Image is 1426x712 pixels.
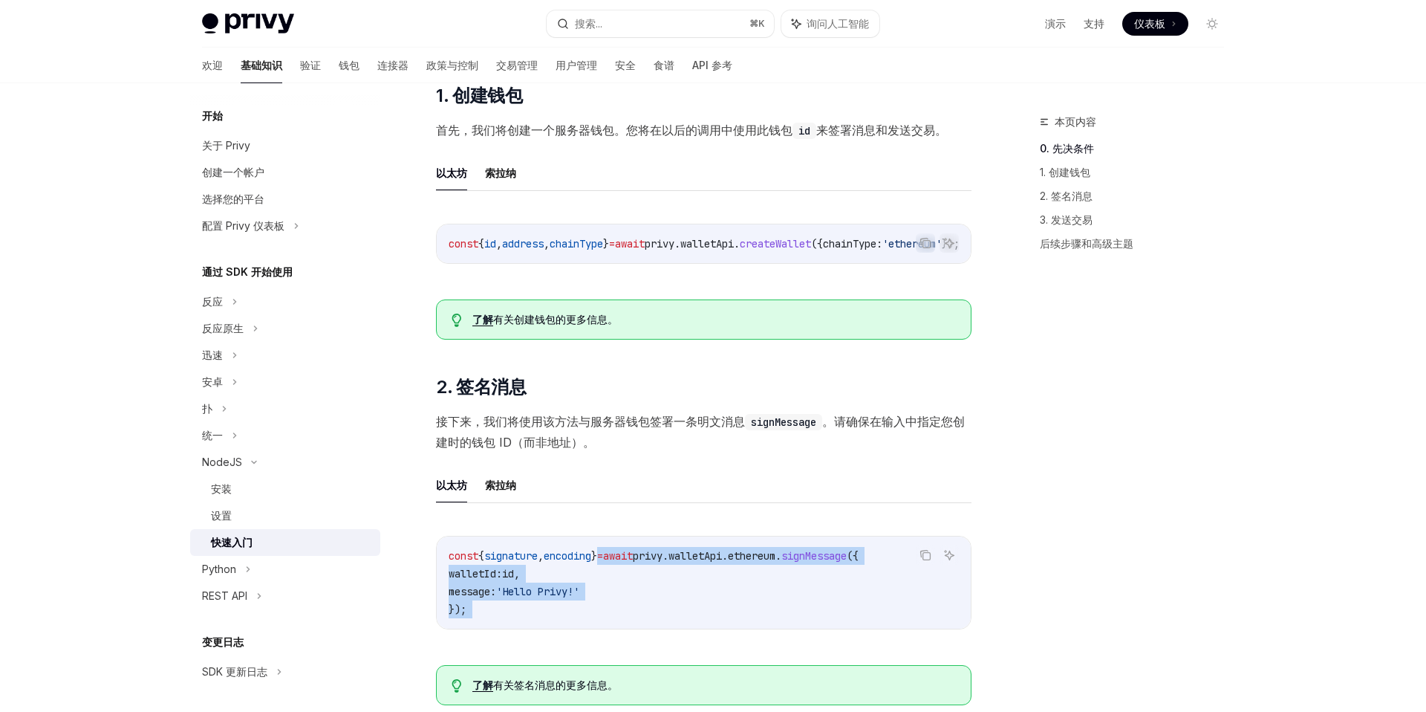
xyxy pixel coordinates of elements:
a: 欢迎 [202,48,223,83]
font: K [758,18,765,29]
a: 创建一个帐户 [190,159,380,186]
button: 以太坊 [436,155,467,190]
font: 来签署消息和发送交易。 [816,123,947,137]
span: } [603,237,609,250]
span: walletApi [668,549,722,563]
span: = [609,237,615,250]
span: const [449,237,478,250]
font: 2. 签名消息 [436,376,526,398]
span: createWallet [740,237,811,250]
font: 支持 [1084,17,1104,30]
a: 交易管理 [496,48,538,83]
font: 反应原生 [202,322,244,334]
font: 安全 [615,59,636,71]
span: { [478,549,484,563]
span: ({ [847,549,859,563]
font: 演示 [1045,17,1066,30]
font: 索拉纳 [485,166,516,179]
button: 询问人工智能 [940,233,959,253]
span: await [603,549,633,563]
span: . [662,549,668,563]
font: 扑 [202,402,212,415]
font: 通过 SDK 开始使用 [202,265,293,278]
span: privy [645,237,674,250]
a: 用户管理 [556,48,597,83]
span: = [597,549,603,563]
span: walletId: [449,567,502,580]
font: 了解 [472,313,493,326]
img: 灯光标志 [202,13,294,34]
button: 索拉纳 [485,155,516,190]
font: 安卓 [202,375,223,388]
span: signMessage [781,549,847,563]
span: , [514,567,520,580]
a: 设置 [190,502,380,529]
a: 验证 [300,48,321,83]
span: 'Hello Privy!' [496,585,579,598]
a: 安全 [615,48,636,83]
span: { [478,237,484,250]
font: 选择您的平台 [202,192,264,205]
font: 快速入门 [211,536,253,548]
button: 以太坊 [436,467,467,502]
font: 了解 [472,679,493,691]
font: 索拉纳 [485,479,516,491]
font: 1. 创建钱包 [1040,166,1090,178]
a: 后续步骤和高级主题 [1040,232,1236,256]
span: privy [633,549,662,563]
span: walletApi [680,237,734,250]
font: 交易管理 [496,59,538,71]
button: 询问人工智能 [940,546,959,565]
font: 3. 发送交易 [1040,213,1093,226]
font: Python [202,563,236,575]
font: 迅速 [202,349,223,361]
a: 0. 先决条件 [1040,137,1236,161]
code: id [792,123,816,139]
font: NodeJS [202,456,242,468]
button: 切换暗模式 [1200,12,1224,36]
span: . [722,549,728,563]
font: 本页内容 [1055,115,1096,128]
span: encoding [544,549,591,563]
a: 了解 [472,679,493,692]
font: 安装 [211,482,232,495]
a: 钱包 [339,48,359,83]
span: id [484,237,496,250]
font: 用户管理 [556,59,597,71]
svg: 提示 [452,314,462,327]
a: 食谱 [654,48,674,83]
font: API 参考 [692,59,732,71]
a: 支持 [1084,16,1104,31]
font: ⌘ [749,18,758,29]
a: 2. 签名消息 [1040,184,1236,208]
font: 接下来，我们将使用该方法与服务器钱包签署一条明文消息 [436,414,745,429]
a: 仪表板 [1122,12,1188,36]
a: 演示 [1045,16,1066,31]
span: , [496,237,502,250]
a: 政策与控制 [426,48,478,83]
span: }); [449,603,466,616]
font: 关于 Privy [202,139,250,152]
font: 配置 Privy 仪表板 [202,219,284,232]
font: 2. 签名消息 [1040,190,1093,202]
span: address [502,237,544,250]
span: , [538,549,544,563]
font: 0. 先决条件 [1040,142,1094,155]
font: 有关创建钱包的更多信息。 [493,313,618,326]
span: . [674,237,680,250]
font: 食谱 [654,59,674,71]
span: . [775,549,781,563]
font: 创建一个帐户 [202,166,264,178]
code: signMessage [745,414,822,430]
span: } [591,549,597,563]
a: 快速入门 [190,529,380,556]
font: 1. 创建钱包 [436,85,522,106]
span: signature [484,549,538,563]
span: chainType [550,237,603,250]
span: , [544,237,550,250]
font: REST API [202,589,247,602]
span: ({ [811,237,823,250]
span: ethereum [728,549,775,563]
font: 统一 [202,429,223,441]
a: API 参考 [692,48,732,83]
